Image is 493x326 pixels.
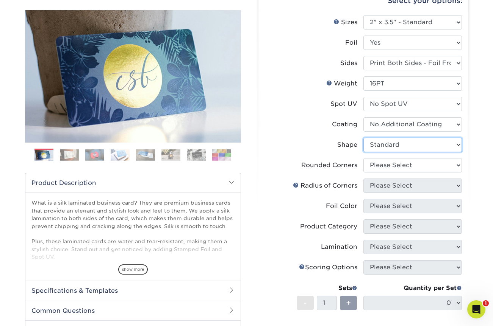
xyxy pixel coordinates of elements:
div: Weight [326,79,357,88]
div: Product Category [300,222,357,231]
div: Sizes [333,18,357,27]
img: Business Cards 05 [136,149,155,161]
div: Lamination [321,242,357,251]
div: Foil [345,38,357,47]
h2: Common Questions [25,301,241,320]
p: What is a silk laminated business card? They are premium business cards that provide an elegant a... [31,199,235,322]
span: + [346,297,351,309]
iframe: Intercom live chat [467,300,485,318]
div: Sides [340,59,357,68]
div: Scoring Options [299,263,357,272]
span: - [304,297,307,309]
div: Rounded Corners [301,161,357,170]
img: Business Cards 08 [212,149,231,161]
img: Business Cards 06 [161,149,180,161]
img: Business Cards 01 [34,146,53,165]
div: Coating [332,120,357,129]
div: Radius of Corners [293,181,357,190]
h2: Specifications & Templates [25,281,241,300]
span: 1 [483,300,489,306]
div: Quantity per Set [363,284,462,293]
span: show more [118,264,148,275]
img: Business Cards 07 [187,149,206,161]
div: Sets [297,284,357,293]
img: Business Cards 04 [111,149,130,161]
img: Business Cards 02 [60,149,79,161]
h2: Product Description [25,173,241,192]
img: Business Cards 03 [85,149,104,161]
div: Shape [337,140,357,149]
div: Foil Color [326,202,357,211]
div: Spot UV [330,99,357,109]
